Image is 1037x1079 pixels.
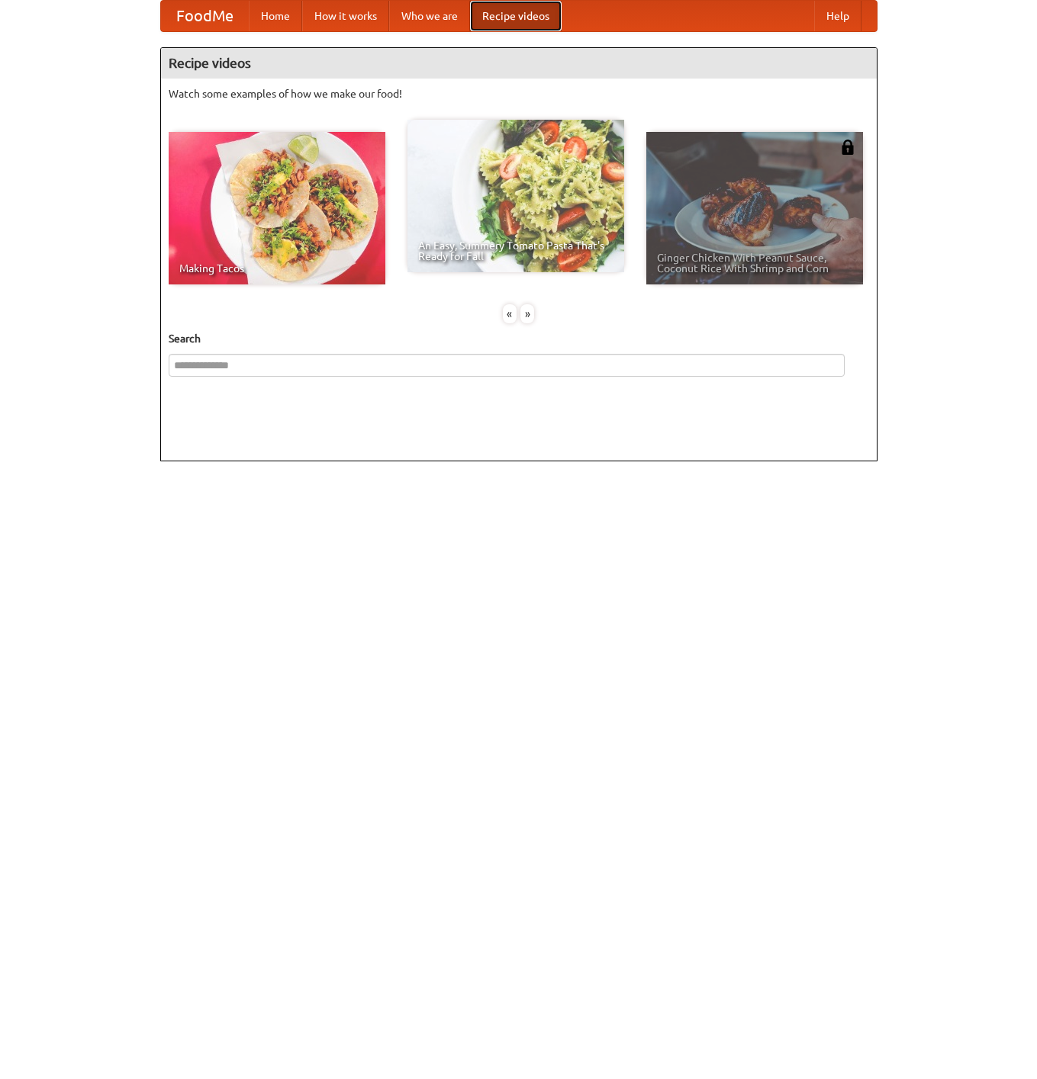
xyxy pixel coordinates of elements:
h5: Search [169,331,869,346]
div: » [520,304,534,323]
div: « [503,304,517,323]
a: An Easy, Summery Tomato Pasta That's Ready for Fall [407,120,624,272]
a: Who we are [389,1,470,31]
a: How it works [302,1,389,31]
a: Making Tacos [169,132,385,284]
h4: Recipe videos [161,48,877,79]
a: Help [814,1,861,31]
img: 483408.png [840,140,855,155]
a: Recipe videos [470,1,562,31]
span: An Easy, Summery Tomato Pasta That's Ready for Fall [418,240,614,262]
span: Making Tacos [179,263,375,274]
a: Home [249,1,302,31]
a: FoodMe [161,1,249,31]
p: Watch some examples of how we make our food! [169,86,869,101]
